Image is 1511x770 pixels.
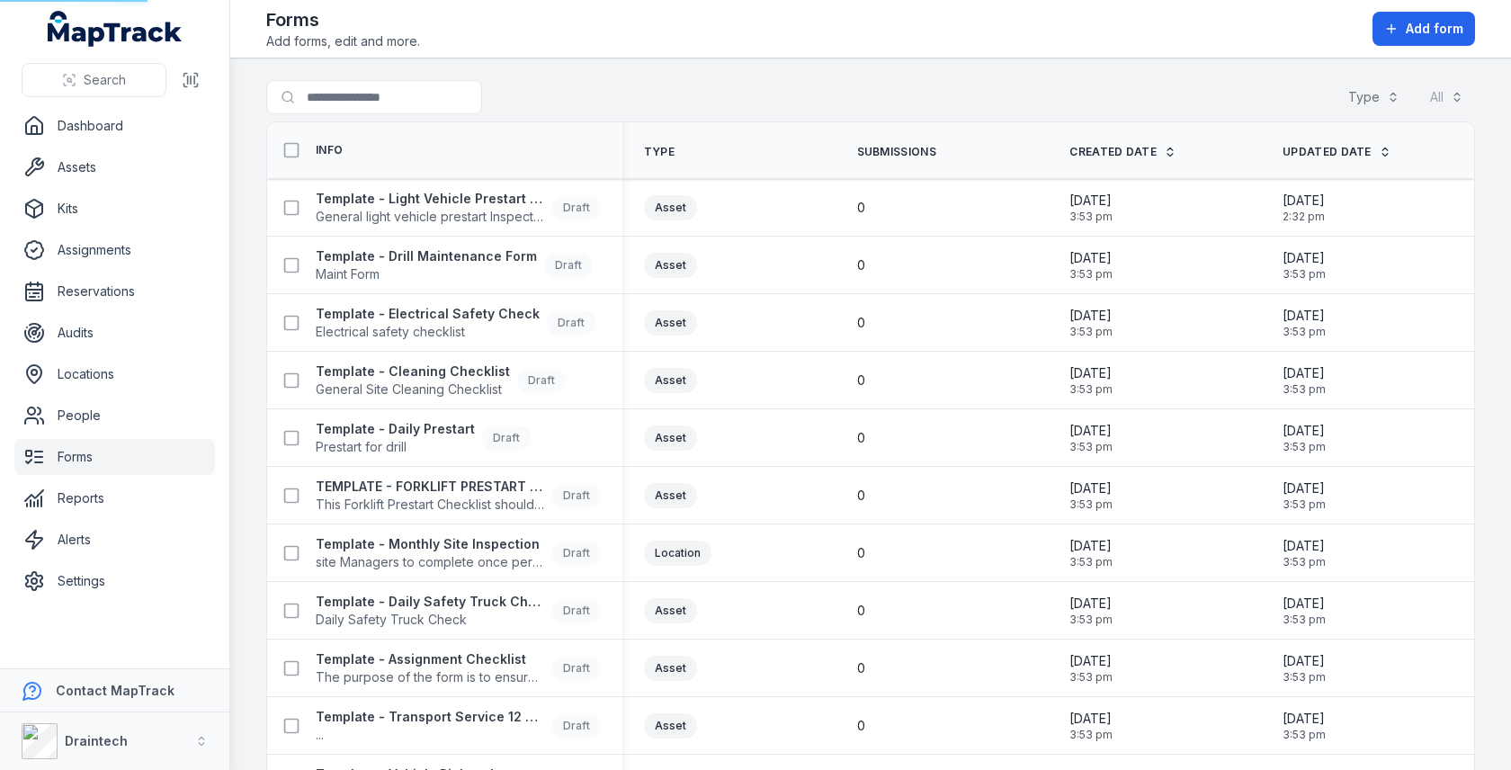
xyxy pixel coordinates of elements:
span: 3:53 pm [1283,555,1326,569]
span: 3:53 pm [1283,440,1326,454]
span: [DATE] [1069,364,1113,382]
a: Template - Daily PrestartPrestart for drillDraft [316,420,531,456]
button: Add form [1372,12,1475,46]
span: 3:53 pm [1283,613,1326,627]
time: 17/03/2025, 3:53:14 pm [1283,249,1326,282]
time: 17/03/2025, 3:53:14 pm [1283,422,1326,454]
div: Draft [517,368,566,393]
strong: Template - Drill Maintenance Form [316,247,537,265]
span: Add forms, edit and more. [266,32,420,50]
a: Assignments [14,232,215,268]
span: [DATE] [1069,710,1113,728]
span: 3:53 pm [1069,210,1113,224]
time: 17/03/2025, 3:53:14 pm [1069,422,1113,454]
time: 09/04/2025, 2:32:30 pm [1283,192,1325,224]
strong: Template - Cleaning Checklist [316,363,510,381]
div: Draft [552,656,601,681]
span: 0 [857,717,865,735]
button: Type [1337,80,1411,114]
span: [DATE] [1283,710,1326,728]
span: Daily Safety Truck Check [316,611,545,629]
time: 17/03/2025, 3:53:14 pm [1283,537,1326,569]
span: 3:53 pm [1283,325,1326,339]
span: 0 [857,199,865,217]
time: 17/03/2025, 3:53:14 pm [1069,479,1113,512]
span: 3:53 pm [1069,267,1113,282]
time: 17/03/2025, 3:53:14 pm [1069,364,1113,397]
button: Search [22,63,166,97]
span: 3:53 pm [1069,382,1113,397]
span: [DATE] [1283,307,1326,325]
div: Asset [644,368,697,393]
strong: Template - Assignment Checklist [316,650,545,668]
div: Draft [547,310,595,336]
a: Forms [14,439,215,475]
strong: TEMPLATE - FORKLIFT PRESTART CHECKLIST [316,478,545,496]
span: 3:53 pm [1069,728,1113,742]
span: [DATE] [1283,537,1326,555]
span: 2:32 pm [1283,210,1325,224]
time: 17/03/2025, 3:53:14 pm [1069,249,1113,282]
span: This Forklift Prestart Checklist should be completed every day before starting forklift operations. [316,496,545,514]
span: 3:53 pm [1283,670,1326,685]
span: [DATE] [1069,595,1113,613]
span: [DATE] [1283,364,1326,382]
strong: Template - Light Vehicle Prestart Inspection [316,190,545,208]
time: 17/03/2025, 3:53:14 pm [1069,307,1113,339]
div: Draft [544,253,593,278]
span: [DATE] [1069,537,1113,555]
span: [DATE] [1069,422,1113,440]
button: All [1418,80,1475,114]
strong: Contact MapTrack [56,683,174,698]
span: [DATE] [1069,652,1113,670]
span: ... [316,726,545,744]
a: Template - Monthly Site Inspectionsite Managers to complete once per monthDraft [316,535,601,571]
time: 17/03/2025, 3:53:14 pm [1069,652,1113,685]
strong: Template - Daily Prestart [316,420,475,438]
span: 0 [857,659,865,677]
span: 0 [857,372,865,389]
span: 3:53 pm [1283,382,1326,397]
span: 3:53 pm [1283,728,1326,742]
span: Info [316,143,343,157]
div: Draft [552,483,601,508]
a: Template - Transport Service 12 Monthly Service...Draft [316,708,601,744]
span: [DATE] [1069,307,1113,325]
div: Location [644,541,711,566]
div: Asset [644,656,697,681]
a: Audits [14,315,215,351]
strong: Draintech [65,733,128,748]
span: Updated Date [1283,145,1372,159]
a: Locations [14,356,215,392]
a: People [14,398,215,434]
a: Template - Light Vehicle Prestart InspectionGeneral light vehicle prestart Inspection formDraft [316,190,601,226]
a: TEMPLATE - FORKLIFT PRESTART CHECKLISTThis Forklift Prestart Checklist should be completed every ... [316,478,601,514]
span: The purpose of the form is to ensure the employee is licenced and capable in operation the asset. [316,668,545,686]
span: 3:53 pm [1283,497,1326,512]
span: 0 [857,487,865,505]
a: Assets [14,149,215,185]
a: Template - Drill Maintenance FormMaint FormDraft [316,247,593,283]
span: [DATE] [1283,192,1325,210]
a: Template - Daily Safety Truck CheckDaily Safety Truck CheckDraft [316,593,601,629]
div: Asset [644,310,697,336]
span: 3:53 pm [1069,325,1113,339]
span: 3:53 pm [1069,670,1113,685]
span: Electrical safety checklist [316,323,540,341]
a: Updated Date [1283,145,1391,159]
a: Dashboard [14,108,215,144]
div: Asset [644,483,697,508]
span: [DATE] [1283,249,1326,267]
div: Draft [552,541,601,566]
div: Asset [644,713,697,739]
a: Template - Cleaning ChecklistGeneral Site Cleaning ChecklistDraft [316,363,566,398]
span: 3:53 pm [1069,497,1113,512]
div: Draft [552,195,601,220]
time: 17/03/2025, 3:53:14 pm [1283,595,1326,627]
span: General Site Cleaning Checklist [316,381,510,398]
span: 0 [857,544,865,562]
span: Maint Form [316,265,537,283]
strong: Template - Daily Safety Truck Check [316,593,545,611]
a: Reservations [14,273,215,309]
div: Asset [644,425,697,451]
